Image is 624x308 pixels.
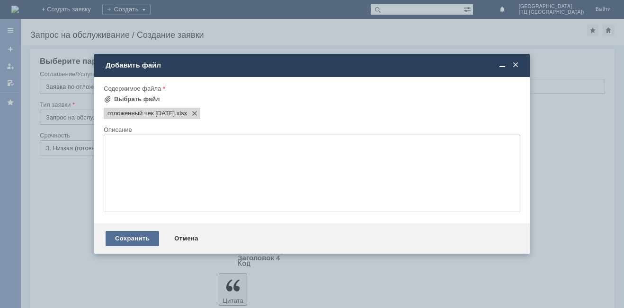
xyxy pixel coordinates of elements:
div: Описание [104,127,518,133]
div: Добавить файл [106,61,520,69]
div: Добрый вечер! В программе есть отложенный чек, просьба удалить. [GEOGRAPHIC_DATA]. [4,4,138,26]
span: Свернуть (Ctrl + M) [498,61,507,69]
span: Закрыть [511,61,520,69]
div: Содержимое файла [104,86,518,92]
span: отложенный чек 17.09.2025.xlsx [175,110,187,117]
span: отложенный чек 17.09.2025.xlsx [107,110,175,117]
div: Выбрать файл [114,95,160,103]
